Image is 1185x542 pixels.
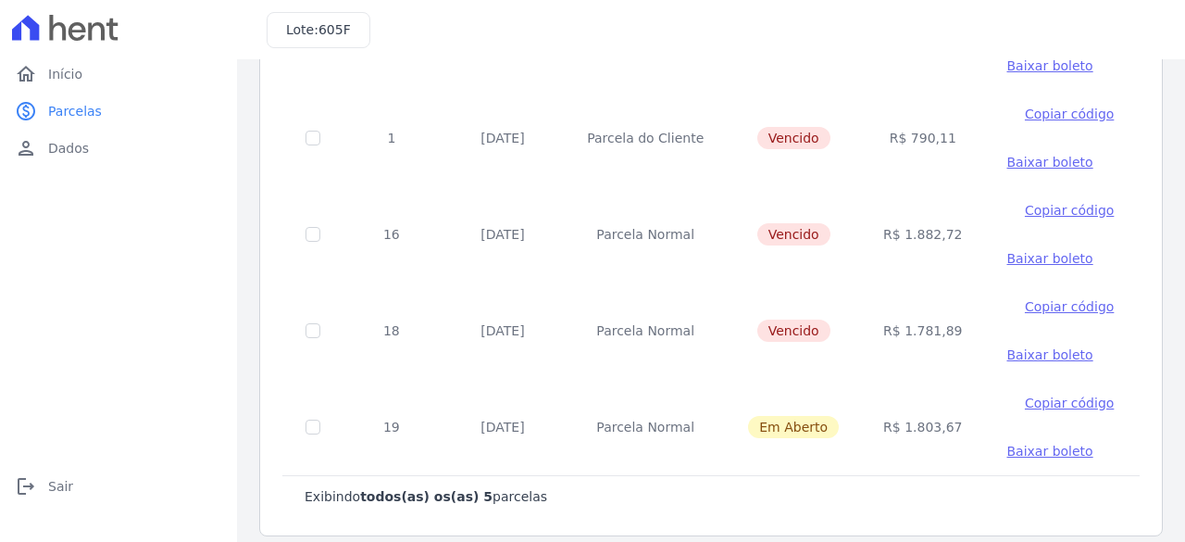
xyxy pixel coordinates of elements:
button: Copiar código [1007,201,1132,220]
span: Dados [48,139,89,158]
td: [DATE] [441,90,565,186]
td: R$ 1.882,72 [861,186,984,283]
td: R$ 1.781,89 [861,283,984,379]
td: R$ 1.803,67 [861,379,984,475]
i: home [15,63,37,85]
span: Sair [48,477,73,496]
span: Vencido [757,223,830,246]
span: Vencido [757,127,830,149]
i: paid [15,100,37,122]
td: Parcela Normal [565,379,726,475]
a: personDados [7,130,230,167]
span: Copiar código [1025,396,1114,410]
span: Baixar boleto [1007,251,1093,266]
button: Copiar código [1007,297,1132,316]
td: [DATE] [441,186,565,283]
a: logoutSair [7,468,230,505]
a: Baixar boleto [1007,346,1093,364]
td: 19 [343,379,441,475]
a: homeInício [7,56,230,93]
span: Baixar boleto [1007,155,1093,170]
span: Parcelas [48,102,102,120]
i: person [15,137,37,159]
td: [DATE] [441,283,565,379]
button: Copiar código [1007,394,1132,412]
td: R$ 790,11 [861,90,984,186]
td: Parcela Normal [565,186,726,283]
span: Em Aberto [748,416,839,438]
td: Parcela do Cliente [565,90,726,186]
td: 1 [343,90,441,186]
span: Copiar código [1025,299,1114,314]
a: Baixar boleto [1007,153,1093,171]
a: Baixar boleto [1007,442,1093,460]
span: Copiar código [1025,107,1114,121]
a: Baixar boleto [1007,249,1093,268]
span: Copiar código [1025,203,1114,218]
td: 16 [343,186,441,283]
span: Baixar boleto [1007,58,1093,73]
h3: Lote: [286,20,351,40]
b: todos(as) os(as) 5 [360,489,493,504]
span: Baixar boleto [1007,444,1093,459]
a: Baixar boleto [1007,57,1093,75]
p: Exibindo parcelas [305,487,547,506]
span: Baixar boleto [1007,347,1093,362]
span: Início [48,65,82,83]
button: Copiar código [1007,105,1132,123]
td: [DATE] [441,379,565,475]
td: Parcela Normal [565,283,726,379]
span: Vencido [757,320,830,342]
a: paidParcelas [7,93,230,130]
td: 18 [343,283,441,379]
i: logout [15,475,37,498]
span: 605F [318,22,351,37]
